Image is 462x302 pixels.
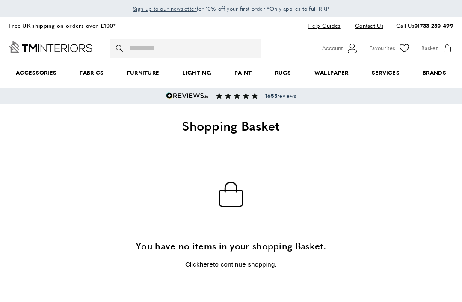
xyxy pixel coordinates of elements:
a: Brands [411,60,458,86]
a: Free UK shipping on orders over £100* [9,21,115,29]
a: here [200,261,213,268]
a: Lighting [171,60,223,86]
img: Reviews.io 5 stars [166,92,209,99]
a: Wallpaper [303,60,360,86]
a: Paint [223,60,264,86]
a: Services [360,60,412,86]
span: Accessories [4,60,68,86]
a: Rugs [264,60,303,86]
a: Sign up to our newsletter [133,4,197,13]
a: Contact Us [349,20,383,32]
h3: You have no items in your shopping Basket. [60,239,402,252]
span: Sign up to our newsletter [133,5,197,12]
span: Favourites [369,44,395,53]
a: Favourites [369,42,411,55]
a: Furniture [115,60,171,86]
button: Search [116,39,124,58]
strong: 1655 [265,92,277,100]
p: Click to continue shopping. [60,259,402,270]
span: for 10% off your first order *Only applies to full RRP [133,5,329,12]
a: 01733 230 499 [414,21,453,29]
p: Call Us [396,21,453,30]
span: reviews [265,92,296,99]
span: Shopping Basket [182,116,280,135]
a: Fabrics [68,60,115,86]
a: Help Guides [301,20,346,32]
img: Reviews section [216,92,258,99]
span: Account [322,44,343,53]
button: Customer Account [322,42,358,55]
a: Go to Home page [9,41,92,53]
